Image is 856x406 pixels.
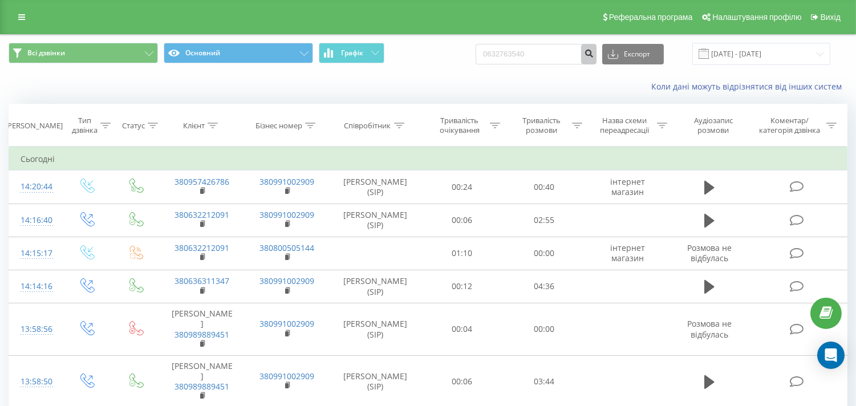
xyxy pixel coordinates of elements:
[122,121,145,131] div: Статус
[817,342,845,369] div: Open Intercom Messenger
[259,242,314,253] a: 380800505144
[757,116,823,135] div: Коментар/категорія дзвінка
[421,270,504,303] td: 00:12
[680,116,746,135] div: Аудіозапис розмови
[175,242,229,253] a: 380632212091
[21,371,50,393] div: 13:58:50
[503,204,585,237] td: 02:55
[71,116,98,135] div: Тип дзвінка
[175,209,229,220] a: 380632212091
[5,121,63,131] div: [PERSON_NAME]
[687,318,732,339] span: Розмова не відбулась
[330,303,421,356] td: [PERSON_NAME] (SIP)
[21,176,50,198] div: 14:20:44
[503,237,585,270] td: 00:00
[183,121,205,131] div: Клієнт
[160,303,245,356] td: [PERSON_NAME]
[9,148,847,170] td: Сьогодні
[255,121,302,131] div: Бізнес номер
[21,318,50,340] div: 13:58:56
[175,275,229,286] a: 380636311347
[259,176,314,187] a: 380991002909
[259,275,314,286] a: 380991002909
[344,121,391,131] div: Співробітник
[602,44,664,64] button: Експорт
[503,270,585,303] td: 04:36
[503,303,585,356] td: 00:00
[687,242,732,263] span: Розмова не відбулась
[421,170,504,204] td: 00:24
[421,303,504,356] td: 00:04
[421,204,504,237] td: 00:06
[595,116,654,135] div: Назва схеми переадресації
[651,81,847,92] a: Коли дані можуть відрізнятися вiд інших систем
[175,329,229,340] a: 380989889451
[259,209,314,220] a: 380991002909
[259,318,314,329] a: 380991002909
[330,204,421,237] td: [PERSON_NAME] (SIP)
[330,270,421,303] td: [PERSON_NAME] (SIP)
[259,371,314,381] a: 380991002909
[330,170,421,204] td: [PERSON_NAME] (SIP)
[175,176,229,187] a: 380957426786
[421,237,504,270] td: 01:10
[21,275,50,298] div: 14:14:16
[319,43,384,63] button: Графік
[585,237,670,270] td: інтернет магазин
[175,381,229,392] a: 380989889451
[585,170,670,204] td: інтернет магазин
[609,13,693,22] span: Реферальна програма
[21,242,50,265] div: 14:15:17
[712,13,801,22] span: Налаштування профілю
[476,44,597,64] input: Пошук за номером
[164,43,313,63] button: Основний
[503,170,585,204] td: 00:40
[27,48,65,58] span: Всі дзвінки
[341,49,363,57] span: Графік
[513,116,569,135] div: Тривалість розмови
[21,209,50,232] div: 14:16:40
[821,13,841,22] span: Вихід
[432,116,488,135] div: Тривалість очікування
[9,43,158,63] button: Всі дзвінки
